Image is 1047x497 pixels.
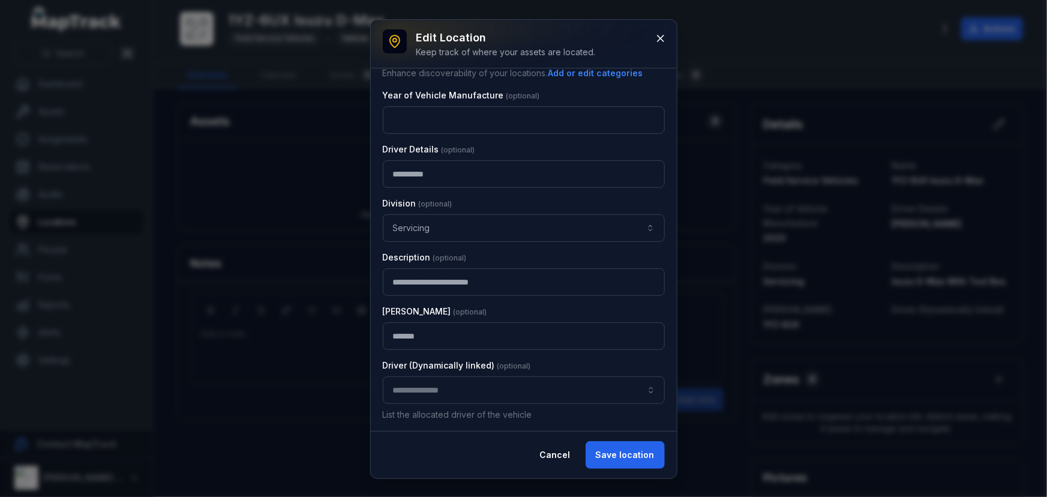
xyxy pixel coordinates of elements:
label: Year of Vehicle Manufacture [383,89,540,101]
label: Division [383,197,452,209]
h3: Edit location [416,29,596,46]
p: Enhance discoverability of your locations. [383,67,665,80]
label: Description [383,252,467,264]
button: Add or edit categories [548,67,644,80]
input: location-edit:cf[d6683de5-f620-451f-9d8c-49da64e7b9fb]-label [383,376,665,404]
label: Driver Details [383,143,475,155]
button: Save location [586,441,665,469]
label: [PERSON_NAME] [383,306,487,318]
div: Keep track of where your assets are located. [416,46,596,58]
label: Driver (Dynamically linked) [383,360,531,372]
button: Cancel [530,441,581,469]
button: Servicing [383,214,665,242]
p: List the allocated driver of the vehicle [383,409,665,421]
